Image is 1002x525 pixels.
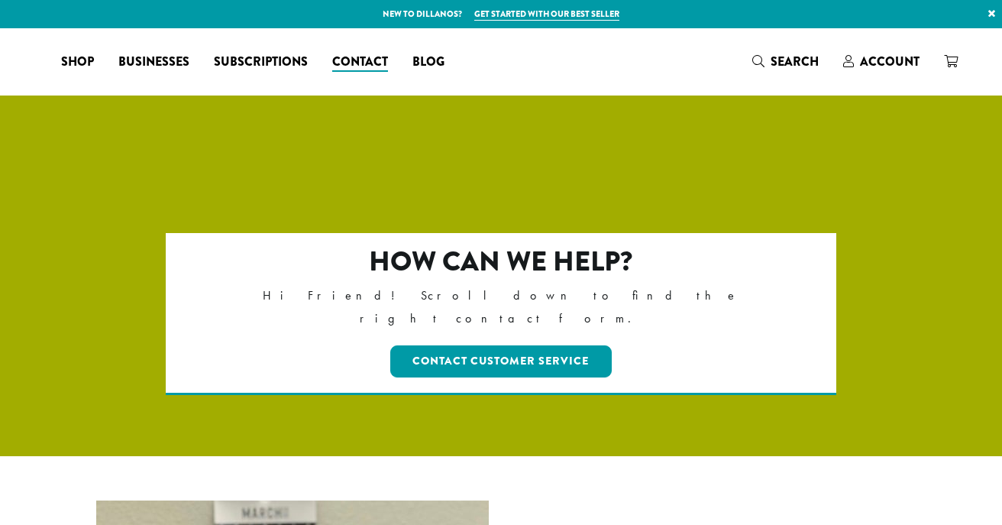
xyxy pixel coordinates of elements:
span: Search [771,53,819,70]
p: Hi Friend! Scroll down to find the right contact form. [232,284,771,330]
h2: How can we help? [232,245,771,278]
a: Shop [49,50,106,74]
span: Blog [412,53,444,72]
a: Get started with our best seller [474,8,619,21]
span: Businesses [118,53,189,72]
span: Subscriptions [214,53,308,72]
span: Contact [332,53,388,72]
span: Shop [61,53,94,72]
span: Account [860,53,920,70]
a: Search [740,49,831,74]
a: Contact Customer Service [390,345,613,378]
